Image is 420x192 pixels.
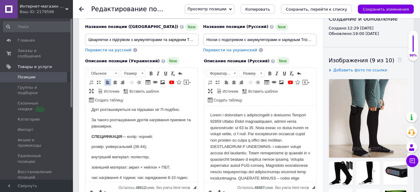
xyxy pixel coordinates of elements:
[207,97,243,103] a: Создать таблицу
[237,184,312,190] div: Подсчет символов
[203,48,257,52] span: Перевести на украинский
[136,186,146,190] span: 48612
[242,88,279,94] a: Вставить шаблон
[203,34,317,46] input: Например, H&M женское платье зеленое 38 размер вечернее макси с блестками
[20,4,65,9] span: Интернет-магазин "Vse Sobi"
[408,30,418,61] div: 90% Качество заполнения
[329,15,408,22] div: Создание и обновление
[358,5,414,14] button: Сохранить изменения
[183,79,192,86] a: Вставить сообщение
[145,79,151,86] a: Таблица
[329,31,408,36] div: Обновлено: 19:00 [DATE]
[216,88,239,94] a: Источник
[119,184,193,190] div: Подсчет символов
[85,59,160,63] span: Описание позиции (Украинский)
[3,21,72,32] input: Поиск
[121,70,139,77] span: Размер
[247,79,254,86] a: Уменьшить отступ
[170,70,176,77] a: Убрать форматирование
[18,64,52,70] span: Товары и услуги
[18,117,40,122] span: Категории
[207,70,232,77] span: Форматирование
[267,70,273,77] a: Полужирный (Ctrl+B)
[119,79,126,86] a: По правому краю
[88,70,119,77] a: Обычное
[240,70,258,77] span: Размер
[136,79,142,86] a: Увеличить отступ
[20,9,73,15] div: Ваш ID: 2179596
[159,79,166,86] a: Изображение
[152,79,159,86] a: Вставить/Редактировать ссылку (Ctrl+L)
[207,79,214,86] a: Вставить / удалить нумерованный список
[247,89,278,94] span: Вставить шаблон
[85,24,178,29] span: Название позиции ([GEOGRAPHIC_DATA])
[213,98,242,103] span: Создать таблицу
[231,79,237,86] a: По центру
[204,106,316,182] iframe: Визуальный текстовый редактор, CCA278B6-7BFA-43E7-9E2C-1B267DCC612A
[275,23,288,31] span: New
[240,70,264,77] a: Размер
[302,79,311,86] a: Вставить сообщение
[241,5,275,14] button: Копировать
[281,5,352,14] button: Сохранить, перейти к списку
[155,70,162,77] a: Курсив (Ctrl+I)
[167,57,180,65] span: New
[6,6,106,170] body: Визуальный текстовый редактор, CCA278B6-7BFA-43E7-9E2C-1B267DCC612A
[333,68,387,72] span: Добавить фото по ссылке
[85,48,132,52] span: Перевести на русский
[18,137,56,148] span: Акции и промокоды
[287,79,294,86] a: Добавить видео с YouTube
[18,169,56,180] span: Восстановление позиций
[97,88,120,94] a: Источник
[204,59,270,63] span: Описание позиции (Русский)
[18,85,56,96] span: Группы и подборки
[18,153,56,164] span: Удаленные позиции
[294,79,301,86] a: Вставить иконку
[223,79,230,86] a: По левому краю
[296,70,302,77] a: Отменить (Ctrl+Z)
[148,70,154,77] a: Полужирный (Ctrl+B)
[88,97,124,103] a: Создать таблицу
[18,38,35,43] span: Главная
[168,79,175,86] a: Добавить видео с YouTube
[288,70,295,77] a: Убрать форматирование
[329,57,408,64] div: Изображения (9 из 10)
[312,186,315,189] span: Перетащите для изменения размера
[128,79,135,86] a: Уменьшить отступ
[254,79,261,86] a: Увеличить отступ
[329,26,408,31] div: Создано: 12:29 [DATE]
[203,24,269,29] span: Название позиции (Русский)
[121,70,146,77] a: Размер
[177,70,184,77] a: Отменить (Ctrl+Z)
[281,70,288,77] a: Подчеркнутый (Ctrl+U)
[263,79,270,86] a: Таблица
[274,70,281,77] a: Курсив (Ctrl+I)
[105,79,111,86] a: По левому краю
[18,127,33,132] span: Импорт
[193,186,196,189] span: Перетащите для изменения размера
[85,34,199,46] input: Например, H&M женское платье зеленое 38 размер вечернее макси с блестками
[18,101,56,111] span: Сезонные скидки
[207,88,214,94] a: Развернуть
[176,79,182,86] a: Вставить иконку
[238,79,245,86] a: По правому краю
[123,88,160,94] a: Вставить шаблон
[18,48,56,59] span: Заказы и сообщения
[255,186,265,190] span: 48687
[222,89,238,94] span: Источник
[286,7,347,12] i: Сохранить, перейти к списку
[95,79,102,86] a: Вставить / удалить маркированный список
[271,79,277,86] a: Вставить/Редактировать ссылку (Ctrl+L)
[408,53,418,58] div: 90%
[277,57,289,65] span: New
[246,7,270,12] span: Копировать
[94,98,123,103] span: Создать таблицу
[162,70,169,77] a: Подчеркнутый (Ctrl+U)
[207,70,238,77] a: Форматирование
